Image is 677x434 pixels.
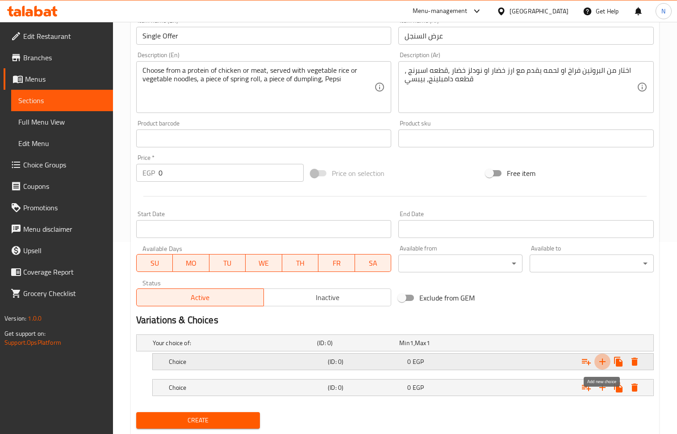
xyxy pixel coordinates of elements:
[23,31,106,42] span: Edit Restaurant
[11,90,113,111] a: Sections
[413,6,468,17] div: Menu-management
[359,257,388,270] span: SA
[209,254,246,272] button: TU
[136,129,392,147] input: Please enter product barcode
[4,261,113,283] a: Coverage Report
[594,380,610,396] button: Add new choice
[246,254,282,272] button: WE
[4,154,113,175] a: Choice Groups
[286,257,315,270] span: TH
[318,254,355,272] button: FR
[419,292,475,303] span: Exclude from GEM
[507,168,535,179] span: Free item
[267,291,388,304] span: Inactive
[23,52,106,63] span: Branches
[23,159,106,170] span: Choice Groups
[4,175,113,197] a: Coupons
[4,197,113,218] a: Promotions
[136,27,392,45] input: Enter name En
[410,337,414,349] span: 1
[142,66,375,108] textarea: Choose from a protein of chicken or meat, served with vegetable rice or vegetable noodles, a piec...
[407,356,411,367] span: 0
[136,412,260,429] button: Create
[11,133,113,154] a: Edit Menu
[4,47,113,68] a: Branches
[328,357,404,366] h5: (ID: 0)
[405,66,637,108] textarea: اختار من البروتين فراخ او لحمه يقدم مع ارز خضار او نودلز خضار ،قطعه اسبرنج ، قطعه دامبلينج، بيبسي
[23,267,106,277] span: Coverage Report
[322,257,351,270] span: FR
[355,254,392,272] button: SA
[4,68,113,90] a: Menus
[169,383,324,392] h5: Choice
[413,356,424,367] span: EGP
[610,354,627,370] button: Clone new choice
[4,337,61,348] a: Support.OpsPlatform
[4,240,113,261] a: Upsell
[18,95,106,106] span: Sections
[610,380,627,396] button: Clone new choice
[28,313,42,324] span: 1.0.0
[23,224,106,234] span: Menu disclaimer
[23,288,106,299] span: Grocery Checklist
[18,138,106,149] span: Edit Menu
[332,168,384,179] span: Price on selection
[136,288,264,306] button: Active
[159,164,304,182] input: Please enter price
[11,111,113,133] a: Full Menu View
[578,354,594,370] button: Add choice group
[4,218,113,240] a: Menu disclaimer
[23,181,106,192] span: Coupons
[4,283,113,304] a: Grocery Checklist
[213,257,242,270] span: TU
[4,328,46,339] span: Get support on:
[173,254,209,272] button: MO
[153,354,653,370] div: Expand
[398,129,654,147] input: Please enter product sku
[153,338,313,347] h5: Your choice of:
[4,313,26,324] span: Version:
[169,357,324,366] h5: Choice
[137,335,653,351] div: Expand
[627,354,643,370] button: Delete Choice
[143,415,253,426] span: Create
[25,74,106,84] span: Menus
[407,382,411,393] span: 0
[578,380,594,396] button: Add choice group
[23,202,106,213] span: Promotions
[328,383,404,392] h5: (ID: 0)
[140,291,260,304] span: Active
[398,27,654,45] input: Enter name Ar
[153,380,653,396] div: Expand
[317,338,396,347] h5: (ID: 0)
[249,257,279,270] span: WE
[661,6,665,16] span: N
[398,255,522,272] div: ​
[530,255,654,272] div: ​
[399,337,410,349] span: Min
[282,254,319,272] button: TH
[415,337,426,349] span: Max
[426,337,430,349] span: 1
[627,380,643,396] button: Delete Choice
[510,6,568,16] div: [GEOGRAPHIC_DATA]
[263,288,391,306] button: Inactive
[413,382,424,393] span: EGP
[4,25,113,47] a: Edit Restaurant
[23,245,106,256] span: Upsell
[136,313,654,327] h2: Variations & Choices
[18,117,106,127] span: Full Menu View
[176,257,206,270] span: MO
[142,167,155,178] p: EGP
[136,254,173,272] button: SU
[399,338,478,347] div: ,
[140,257,169,270] span: SU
